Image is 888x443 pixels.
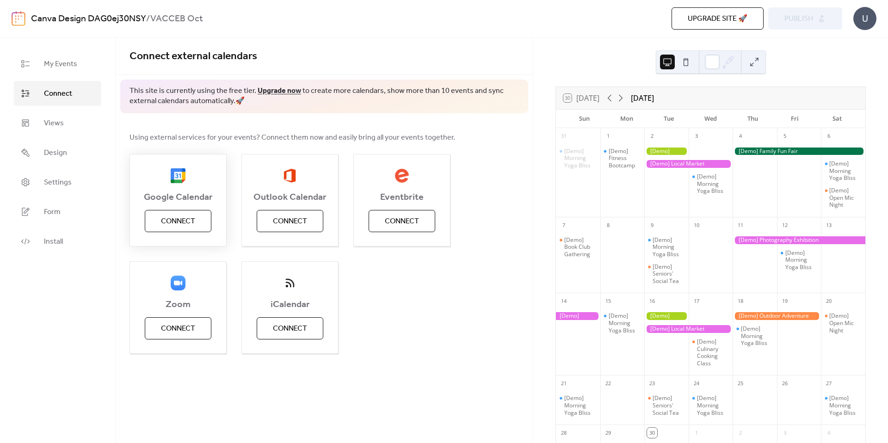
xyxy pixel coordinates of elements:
[821,160,865,182] div: [Demo] Morning Yoga Bliss
[258,84,301,98] a: Upgrade now
[780,220,790,230] div: 12
[644,263,689,285] div: [Demo] Seniors' Social Tea
[780,428,790,438] div: 3
[44,59,77,70] span: My Events
[242,299,338,310] span: iCalendar
[829,187,862,209] div: [Demo] Open Mic Night
[130,192,226,203] span: Google Calendar
[829,312,862,334] div: [Demo] Open Mic Night
[816,110,858,128] div: Sat
[644,236,689,258] div: [Demo] Morning Yoga Bliss
[735,378,746,388] div: 25
[644,312,689,320] div: [Demo] Gardening Workshop
[691,296,702,306] div: 17
[129,86,519,107] span: This site is currently using the free tier. to create more calendars, show more than 10 events an...
[145,210,211,232] button: Connect
[735,220,746,230] div: 11
[559,296,569,306] div: 14
[653,263,685,285] div: [Demo] Seniors' Social Tea
[14,81,101,106] a: Connect
[556,148,600,169] div: [Demo] Morning Yoga Bliss
[647,378,657,388] div: 23
[395,168,409,183] img: eventbrite
[647,131,657,142] div: 2
[273,323,307,334] span: Connect
[603,378,613,388] div: 22
[821,187,865,209] div: [Demo] Open Mic Night
[369,210,435,232] button: Connect
[14,229,101,254] a: Install
[145,317,211,339] button: Connect
[559,378,569,388] div: 21
[735,296,746,306] div: 18
[556,236,600,258] div: [Demo] Book Club Gathering
[129,46,257,67] span: Connect external calendars
[14,199,101,224] a: Form
[44,207,61,218] span: Form
[780,131,790,142] div: 5
[644,148,689,155] div: [Demo] Gardening Workshop
[609,148,641,169] div: [Demo] Fitness Bootcamp
[385,216,419,227] span: Connect
[600,148,645,169] div: [Demo] Fitness Bootcamp
[559,428,569,438] div: 28
[609,312,641,334] div: [Demo] Morning Yoga Bliss
[824,296,834,306] div: 20
[150,10,203,28] b: VACCEB Oct
[689,173,733,195] div: [Demo] Morning Yoga Bliss
[354,192,450,203] span: Eventbrite
[31,10,146,28] a: Canva Design DAG0ej30NSY
[689,338,733,367] div: [Demo] Culinary Cooking Class
[691,220,702,230] div: 10
[44,88,72,99] span: Connect
[161,323,195,334] span: Connect
[44,236,63,247] span: Install
[733,236,865,244] div: [Demo] Photography Exhibition
[824,131,834,142] div: 6
[171,276,185,290] img: zoom
[559,131,569,142] div: 31
[697,338,729,367] div: [Demo] Culinary Cooking Class
[273,216,307,227] span: Connect
[647,220,657,230] div: 9
[829,394,862,416] div: [Demo] Morning Yoga Bliss
[733,148,865,155] div: [Demo] Family Fun Fair
[600,312,645,334] div: [Demo] Morning Yoga Bliss
[129,132,455,143] span: Using external services for your events? Connect them now and easily bring all your events together.
[672,7,764,30] button: Upgrade site 🚀
[556,312,600,320] div: [Demo] Photography Exhibition
[603,220,613,230] div: 8
[14,140,101,165] a: Design
[777,249,821,271] div: [Demo] Morning Yoga Bliss
[733,325,777,347] div: [Demo] Morning Yoga Bliss
[603,296,613,306] div: 15
[257,317,323,339] button: Connect
[733,312,821,320] div: [Demo] Outdoor Adventure Day
[732,110,774,128] div: Thu
[14,111,101,135] a: Views
[697,173,729,195] div: [Demo] Morning Yoga Bliss
[257,210,323,232] button: Connect
[130,299,226,310] span: Zoom
[556,394,600,416] div: [Demo] Morning Yoga Bliss
[644,394,689,416] div: [Demo] Seniors' Social Tea
[688,13,747,25] span: Upgrade site 🚀
[689,394,733,416] div: [Demo] Morning Yoga Bliss
[774,110,816,128] div: Fri
[824,428,834,438] div: 4
[631,92,654,104] div: [DATE]
[735,428,746,438] div: 2
[821,312,865,334] div: [Demo] Open Mic Night
[603,428,613,438] div: 29
[741,325,773,347] div: [Demo] Morning Yoga Bliss
[563,110,605,128] div: Sun
[44,118,64,129] span: Views
[691,378,702,388] div: 24
[564,236,597,258] div: [Demo] Book Club Gathering
[14,170,101,195] a: Settings
[12,11,25,26] img: logo
[644,160,733,168] div: [Demo] Local Market
[605,110,647,128] div: Mon
[821,394,865,416] div: [Demo] Morning Yoga Bliss
[44,177,72,188] span: Settings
